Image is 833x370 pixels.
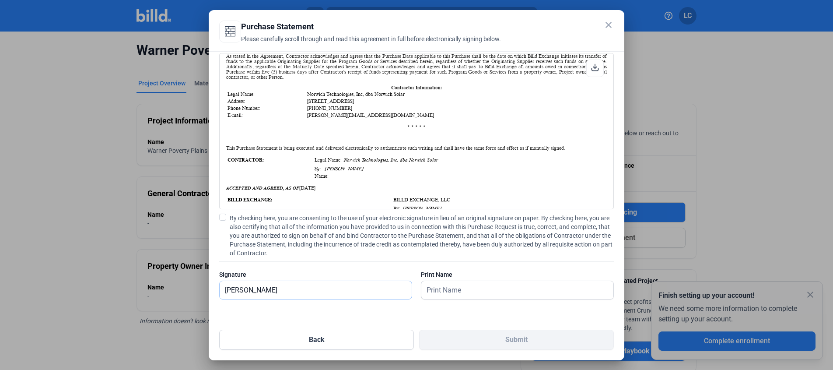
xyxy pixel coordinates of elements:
[227,105,306,111] td: Phone Number:
[307,91,606,97] td: Norwich Technologies, Inc, dba Norwich Solar
[226,185,299,190] i: ACCEPTED AND AGREED, AS OF
[219,21,592,33] div: Purchase Statement
[314,157,603,163] td: Legal Name:
[227,197,272,202] b: BILLD EXCHANGE:
[226,185,607,190] div: [DATE]
[393,205,602,212] td: By:
[400,206,441,211] span: [PERSON_NAME]
[307,99,354,104] span: [STREET_ADDRESS]
[314,173,603,179] td: Name:
[227,157,264,162] b: CONTRACTOR:
[393,197,602,203] td: BILLD EXCHANGE, LLC
[227,91,306,97] td: Legal Name:
[421,281,604,299] input: Print Name
[307,105,606,111] td: [PHONE_NUMBER]
[603,20,614,30] mat-icon: close
[227,112,306,118] td: E-mail:
[421,270,614,279] div: Print Name
[342,157,438,162] i: Norwich Technologies, Inc, dba Norwich Solar
[391,85,442,90] u: Contractor Information:
[314,166,603,172] td: By: [PERSON_NAME]
[219,35,592,54] div: Please carefully scroll through and read this agreement in full before electronically signing below.
[226,145,607,151] div: This Purchase Statement is being executed and delivered electronically to authenticate such writi...
[419,330,614,350] button: Submit
[226,53,607,85] div: As stated in the Agreement, Contractor acknowledges and agrees that the Purchase Date applicable ...
[230,214,614,257] span: By checking here, you are consenting to the use of your electronic signature in lieu of an origin...
[220,281,412,299] input: Signature
[227,98,306,104] td: Address:
[219,330,414,350] button: Back
[307,112,606,118] td: [PERSON_NAME][EMAIL_ADDRESS][DOMAIN_NAME]
[219,270,412,279] div: Signature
